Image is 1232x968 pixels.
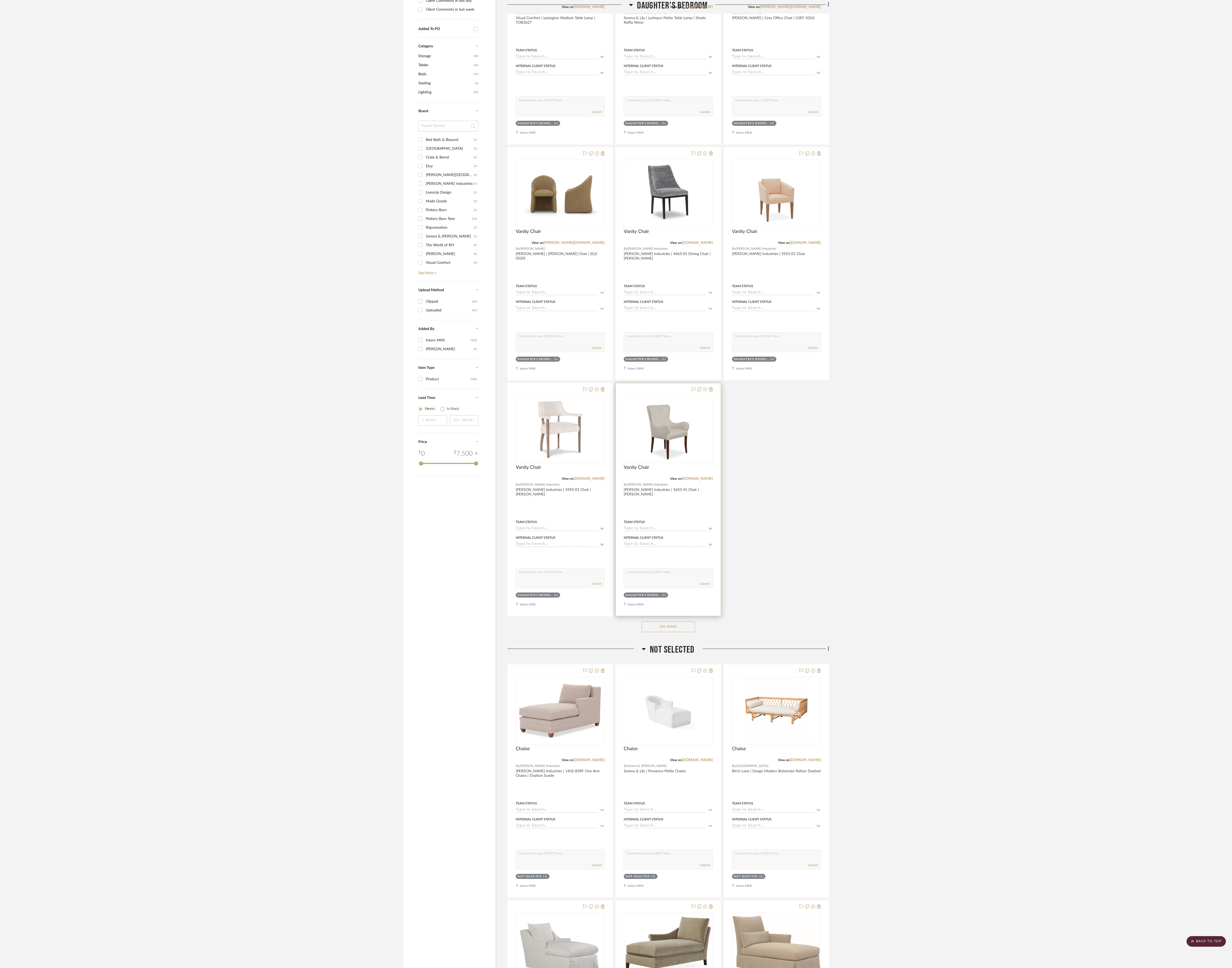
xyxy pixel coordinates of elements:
[770,357,775,361] div: (1)
[626,593,661,597] div: Daughter's Bedroom
[624,306,706,311] input: Type to Search…
[624,817,663,822] div: Internal Client Status
[624,284,645,289] div: Team Status
[624,299,663,304] div: Internal Client Status
[426,215,472,223] div: Pottery Barn Teen
[642,677,695,744] img: Chaise
[642,160,695,227] img: Vanity Chair
[670,241,682,244] span: View on
[474,171,477,179] div: (4)
[426,297,472,306] div: Clipped
[642,621,695,632] button: See More
[474,232,477,241] div: (2)
[808,110,818,114] button: Submit
[426,162,474,170] div: Etsy
[418,70,472,79] span: Beds
[516,763,519,769] span: By
[474,206,477,214] div: (1)
[554,357,559,361] div: (1)
[734,875,758,879] div: Not Selected
[624,48,645,53] div: Team Status
[554,122,559,126] div: (1)
[732,229,757,235] span: Vanity Chair
[516,465,541,470] span: Vanity Chair
[474,153,477,162] div: (1)
[562,5,573,9] span: View on
[732,246,736,251] span: By
[627,246,668,251] span: [PERSON_NAME] Industries
[732,64,772,68] div: Internal Client Status
[426,136,474,144] div: Bed Bath & Beyond
[732,48,753,53] div: Team Status
[573,758,605,762] a: [DOMAIN_NAME]
[624,808,706,813] input: Type to Search…
[516,290,598,295] input: Type to Search…
[626,357,661,361] div: Daughter's Bedroom
[426,144,474,153] div: [GEOGRAPHIC_DATA]
[426,345,474,353] div: [PERSON_NAME]
[418,88,472,97] span: Lighting
[418,79,474,88] span: Seating
[748,5,760,9] span: View on
[624,246,627,251] span: By
[474,197,477,206] div: (3)
[700,581,710,586] button: Submit
[418,27,471,31] div: Added To PO
[516,55,598,60] input: Type to Search…
[516,817,555,822] div: Internal Client Status
[426,188,474,197] div: LivenUp Design
[426,180,472,188] div: [PERSON_NAME] Industries
[450,415,478,426] input: 20+ Weeks
[732,746,746,752] span: Chaise
[624,229,649,235] span: Vanity Chair
[624,535,663,540] div: Internal Client Status
[808,863,818,867] button: Submit
[516,808,598,813] input: Type to Search…
[624,542,706,547] input: Type to Search…
[627,763,667,769] span: Serena & [PERSON_NAME]
[516,746,530,752] span: Chaise
[732,284,753,289] div: Team Status
[474,144,477,153] div: (1)
[562,477,573,480] span: View on
[682,5,713,9] a: [DOMAIN_NAME]
[732,70,814,75] input: Type to Search…
[592,581,602,586] button: Submit
[454,449,478,458] div: 7,500 +
[474,250,477,258] div: (4)
[518,875,542,879] div: Not Selected
[670,477,682,480] span: View on
[592,863,602,867] button: Submit
[474,258,477,267] div: (4)
[682,477,713,481] a: [DOMAIN_NAME]
[670,5,682,9] span: View on
[554,593,559,597] div: (1)
[778,758,790,762] span: View on
[732,763,736,769] span: By
[624,465,649,470] span: Vanity Chair
[642,396,695,462] img: Vanity Chair
[418,396,435,400] span: Lead Time
[734,357,769,361] div: Daughter's Bedroom
[624,801,645,806] div: Team Status
[732,801,753,806] div: Team Status
[626,122,661,126] div: Daughter's Bedroom
[474,241,477,249] div: (5)
[516,246,519,251] span: By
[473,88,478,97] span: (43)
[426,336,471,345] div: Intern MMI
[732,824,814,829] input: Type to Search…
[624,64,663,68] div: Internal Client Status
[736,246,776,251] span: [PERSON_NAME] Industries
[516,482,519,487] span: By
[516,299,555,304] div: Internal Client Status
[516,48,537,53] div: Team Status
[662,357,667,361] div: (1)
[473,52,478,60] span: (30)
[532,241,543,244] span: View on
[736,763,768,769] span: [GEOGRAPHIC_DATA]
[651,875,656,879] div: (1)
[624,70,706,75] input: Type to Search…
[592,110,602,114] button: Submit
[743,677,810,744] img: Chaise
